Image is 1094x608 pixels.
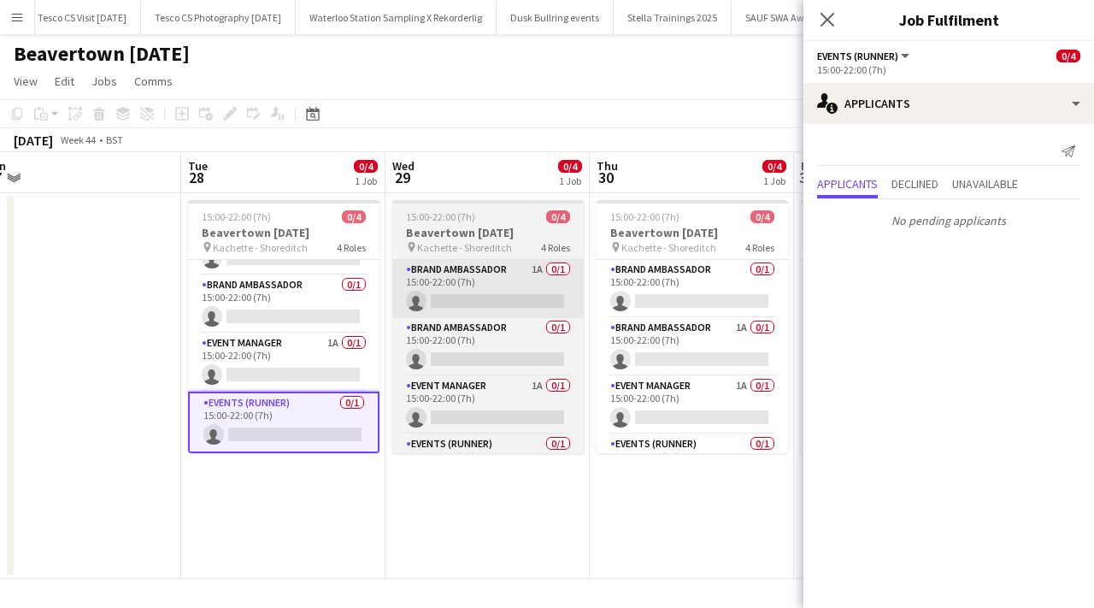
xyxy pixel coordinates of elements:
h3: Job Fulfilment [803,9,1094,31]
app-card-role: Brand Ambassador0/114:00-00:00 (10h) [801,318,992,376]
app-card-role: Events (Runner)0/114:00-00:00 (10h) [801,434,992,493]
button: Tesco CS Photography [DATE] [141,1,296,34]
app-card-role: Brand Ambassador1A0/115:00-22:00 (7h) [392,260,584,318]
app-card-role: Event Manager1A0/114:00-00:00 (10h) [801,376,992,434]
app-job-card: 15:00-22:00 (7h)0/4Beavertown [DATE] Kachette - Shoreditch4 RolesBrand Ambassador1A0/115:00-22:00... [188,200,379,453]
app-card-role: Events (Runner)0/115:00-22:00 (7h) [597,434,788,493]
app-job-card: 14:00-00:00 (10h) (Sat)0/4Beavertown [DATE] Kachette - Shoreditch4 RolesBrand Ambassador1A0/114:0... [801,200,992,453]
app-card-role: Event Manager1A0/115:00-22:00 (7h) [597,376,788,434]
button: Dusk Bullring events [497,1,614,34]
span: Tue [188,158,208,174]
span: Kachette - Shoreditch [213,241,308,254]
span: Week 44 [56,133,99,146]
div: Applicants [803,83,1094,124]
span: 4 Roles [337,241,366,254]
a: Comms [127,70,179,92]
span: Events (Runner) [817,50,898,62]
span: Comms [134,74,173,89]
button: SAUF SWA Awards [GEOGRAPHIC_DATA] [732,1,934,34]
a: Jobs [85,70,124,92]
app-card-role: Brand Ambassador1A0/114:00-00:00 (10h) [801,260,992,318]
div: BST [106,133,123,146]
app-card-role: Brand Ambassador1A0/115:00-22:00 (7h) [597,318,788,376]
span: Wed [392,158,415,174]
span: 15:00-22:00 (7h) [406,210,475,223]
span: View [14,74,38,89]
span: 31 [798,168,815,187]
span: Jobs [91,74,117,89]
button: Stella Trainings 2025 [614,1,732,34]
app-card-role: Brand Ambassador0/115:00-22:00 (7h) [597,260,788,318]
div: 15:00-22:00 (7h) [817,63,1080,76]
span: 0/4 [354,160,378,173]
span: Applicants [817,178,878,190]
span: Thu [597,158,618,174]
app-card-role: Event Manager1A0/115:00-22:00 (7h) [392,376,584,434]
app-card-role: Brand Ambassador0/115:00-22:00 (7h) [392,318,584,376]
a: Edit [48,70,81,92]
a: View [7,70,44,92]
span: 30 [594,168,618,187]
p: No pending applicants [803,206,1094,235]
app-card-role: Events (Runner)0/115:00-22:00 (7h) [392,434,584,493]
button: Waterloo Station Sampling X Rekorderlig [296,1,497,34]
span: 0/4 [558,160,582,173]
h3: Beavertown [DATE] [392,225,584,240]
app-job-card: 15:00-22:00 (7h)0/4Beavertown [DATE] Kachette - Shoreditch4 RolesBrand Ambassador0/115:00-22:00 (... [597,200,788,453]
span: Kachette - Shoreditch [621,241,716,254]
app-job-card: 15:00-22:00 (7h)0/4Beavertown [DATE] Kachette - Shoreditch4 RolesBrand Ambassador1A0/115:00-22:00... [392,200,584,453]
button: Events (Runner) [817,50,912,62]
app-card-role: Event Manager1A0/115:00-22:00 (7h) [188,334,379,392]
span: Kachette - Shoreditch [417,241,512,254]
span: 0/4 [546,210,570,223]
h1: Beavertown [DATE] [14,41,190,67]
h3: Beavertown [DATE] [597,225,788,240]
h3: Beavertown [DATE] [801,225,992,240]
span: 0/4 [762,160,786,173]
span: 4 Roles [745,241,774,254]
div: 1 Job [763,174,785,187]
app-card-role: Events (Runner)0/115:00-22:00 (7h) [188,392,379,453]
span: 0/4 [342,210,366,223]
span: Declined [891,178,938,190]
span: 4 Roles [541,241,570,254]
span: 28 [185,168,208,187]
span: 0/4 [1056,50,1080,62]
span: 29 [390,168,415,187]
div: 1 Job [355,174,377,187]
span: 0/4 [750,210,774,223]
div: 1 Job [559,174,581,187]
span: Edit [55,74,74,89]
span: 15:00-22:00 (7h) [202,210,271,223]
h3: Beavertown [DATE] [188,225,379,240]
button: Tesco CS Visit [DATE] [24,1,141,34]
app-card-role: Brand Ambassador0/115:00-22:00 (7h) [188,275,379,334]
span: 15:00-22:00 (7h) [610,210,679,223]
span: Unavailable [952,178,1018,190]
span: Fri [801,158,815,174]
div: [DATE] [14,132,53,149]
